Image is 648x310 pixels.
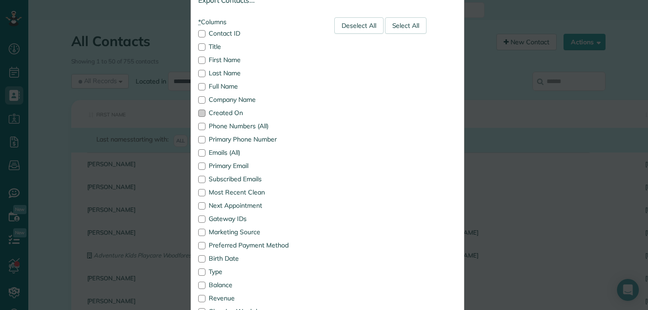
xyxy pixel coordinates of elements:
[198,229,321,235] label: Marketing Source
[198,268,321,275] label: Type
[198,136,321,142] label: Primary Phone Number
[198,57,321,63] label: First Name
[198,70,321,76] label: Last Name
[334,17,384,34] div: Deselect All
[198,149,321,156] label: Emails (All)
[385,17,427,34] div: Select All
[198,83,321,89] label: Full Name
[198,282,321,288] label: Balance
[198,202,321,209] label: Next Appointment
[198,17,321,26] label: Columns
[198,215,321,222] label: Gateway IDs
[198,189,321,195] label: Most Recent Clean
[198,176,321,182] label: Subscribed Emails
[198,96,321,103] label: Company Name
[198,163,321,169] label: Primary Email
[198,110,321,116] label: Created On
[198,242,321,248] label: Preferred Payment Method
[198,30,321,37] label: Contact ID
[198,295,321,301] label: Revenue
[198,255,321,262] label: Birth Date
[198,43,321,50] label: Title
[198,123,321,129] label: Phone Numbers (All)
